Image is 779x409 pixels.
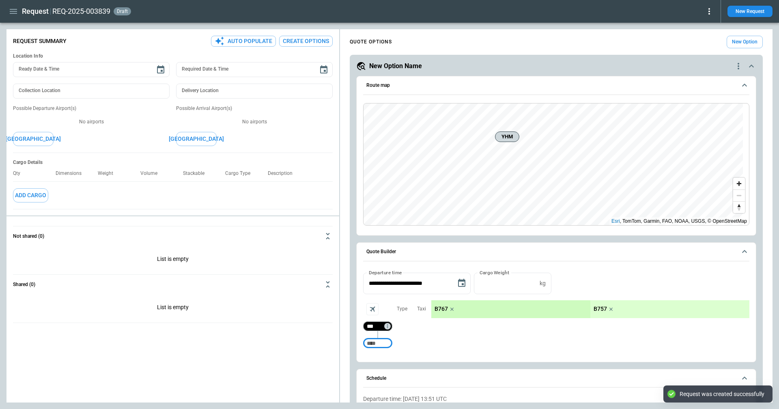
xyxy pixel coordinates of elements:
[611,217,747,225] div: , TomTom, Garmin, FAO, NOAA, USGS, © OpenStreetMap
[13,275,333,294] button: Shared (0)
[397,306,407,312] p: Type
[176,132,217,146] button: [GEOGRAPHIC_DATA]
[480,269,509,276] label: Cargo Weight
[611,218,620,224] a: Esri
[350,40,392,44] h4: QUOTE OPTIONS
[176,105,333,112] p: Possible Arrival Airport(s)
[22,6,49,16] h1: Request
[183,170,211,177] p: Stackable
[363,321,392,331] div: Too short
[98,170,120,177] p: Weight
[369,62,422,71] h5: New Option Name
[734,61,743,71] div: quote-option-actions
[680,390,764,398] div: Request was created successfully
[363,369,749,388] button: Schedule
[363,243,749,261] button: Quote Builder
[364,103,743,225] canvas: Map
[594,306,607,312] p: B757
[13,234,44,239] h6: Not shared (0)
[13,188,48,202] button: Add Cargo
[13,294,333,323] p: List is empty
[363,273,749,352] div: Quote Builder
[13,226,333,246] button: Not shared (0)
[279,36,333,47] button: Create Options
[356,61,756,71] button: New Option Namequote-option-actions
[13,246,333,274] p: List is empty
[13,105,170,112] p: Possible Departure Airport(s)
[366,376,386,381] h6: Schedule
[140,170,164,177] p: Volume
[13,118,170,125] p: No airports
[316,62,332,78] button: Choose date
[366,249,396,254] h6: Quote Builder
[363,338,392,348] div: Too short
[431,300,749,318] div: scrollable content
[115,9,129,14] span: draft
[366,83,390,88] h6: Route map
[369,269,402,276] label: Departure time
[13,38,67,45] p: Request Summary
[363,76,749,95] button: Route map
[727,6,773,17] button: New Request
[268,170,299,177] p: Description
[499,133,516,141] span: YHM
[733,189,745,201] button: Zoom out
[363,396,749,403] p: Departure time: [DATE] 13:51 UTC
[13,170,27,177] p: Qty
[435,306,448,312] p: B767
[540,280,546,287] p: kg
[13,246,333,274] div: Not shared (0)
[52,6,110,16] h2: REQ-2025-003839
[733,178,745,189] button: Zoom in
[417,306,426,312] p: Taxi
[733,201,745,213] button: Reset bearing to north
[454,275,470,291] button: Choose date, selected date is Sep 17, 2025
[13,159,333,166] h6: Cargo Details
[366,303,379,315] span: Aircraft selection
[13,53,333,59] h6: Location Info
[211,36,276,47] button: Auto Populate
[225,170,257,177] p: Cargo Type
[13,132,54,146] button: [GEOGRAPHIC_DATA]
[13,294,333,323] div: Not shared (0)
[56,170,88,177] p: Dimensions
[153,62,169,78] button: Choose date
[727,36,763,48] button: New Option
[176,118,333,125] p: No airports
[363,103,749,226] div: Route map
[13,282,35,287] h6: Shared (0)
